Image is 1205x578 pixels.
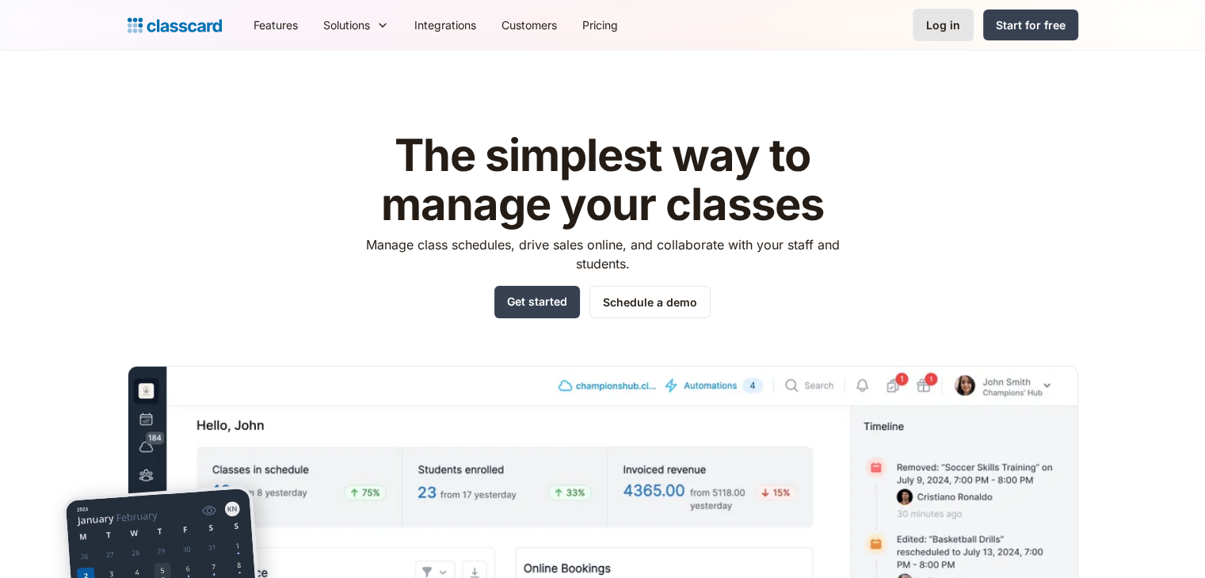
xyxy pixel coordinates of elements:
a: home [128,14,222,36]
div: Solutions [311,7,402,43]
a: Integrations [402,7,489,43]
div: Start for free [996,17,1066,33]
p: Manage class schedules, drive sales online, and collaborate with your staff and students. [351,235,854,273]
a: Get started [494,286,580,318]
a: Log in [913,9,974,41]
a: Features [241,7,311,43]
div: Log in [926,17,960,33]
a: Customers [489,7,570,43]
div: Solutions [323,17,370,33]
a: Schedule a demo [589,286,711,318]
a: Pricing [570,7,631,43]
h1: The simplest way to manage your classes [351,131,854,229]
a: Start for free [983,10,1078,40]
